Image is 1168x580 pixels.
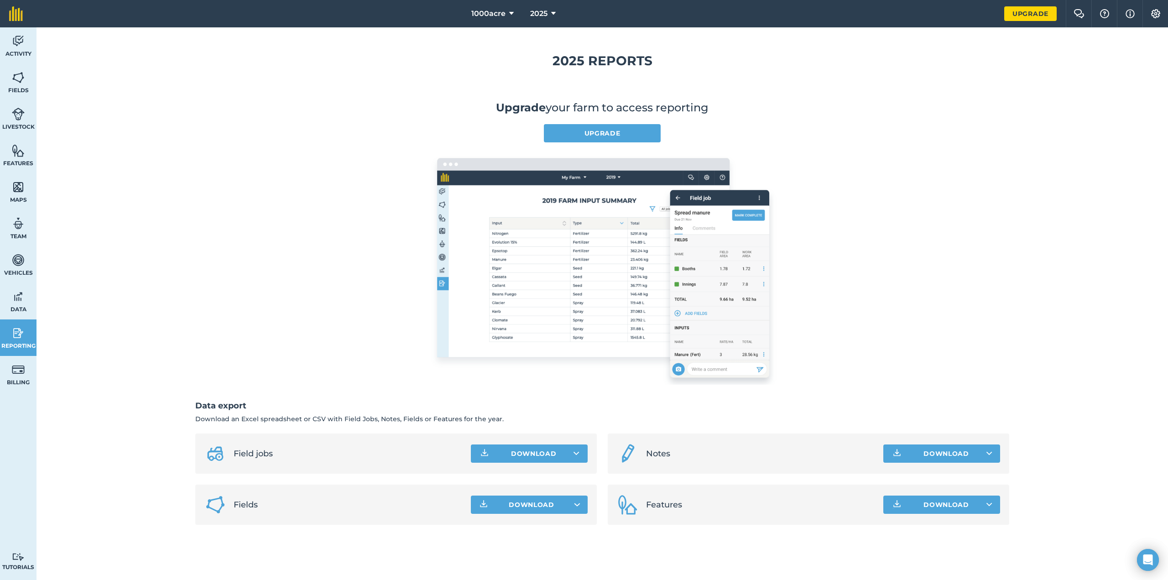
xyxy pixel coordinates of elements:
img: svg+xml;base64,PD94bWwgdmVyc2lvbj0iMS4wIiBlbmNvZGluZz0idXRmLTgiPz4KPCEtLSBHZW5lcmF0b3I6IEFkb2JlIE... [12,217,25,230]
button: Download [471,444,588,463]
img: Features icon [617,494,639,516]
img: Two speech bubbles overlapping with the left bubble in the forefront [1074,9,1085,18]
img: svg+xml;base64,PD94bWwgdmVyc2lvbj0iMS4wIiBlbmNvZGluZz0idXRmLTgiPz4KPCEtLSBHZW5lcmF0b3I6IEFkb2JlIE... [12,34,25,48]
span: Notes [646,447,876,460]
img: svg+xml;base64,PHN2ZyB4bWxucz0iaHR0cDovL3d3dy53My5vcmcvMjAwMC9zdmciIHdpZHRoPSI1NiIgaGVpZ2h0PSI2MC... [12,144,25,157]
span: 1000acre [471,8,506,19]
img: svg+xml;base64,PD94bWwgdmVyc2lvbj0iMS4wIiBlbmNvZGluZz0idXRmLTgiPz4KPCEtLSBHZW5lcmF0b3I6IEFkb2JlIE... [12,253,25,267]
img: Download icon [479,448,490,459]
p: Download an Excel spreadsheet or CSV with Field Jobs, Notes, Fields or Features for the year. [195,414,1010,424]
img: fieldmargin Logo [9,6,23,21]
h2: Data export [195,399,1010,413]
img: svg+xml;base64,PHN2ZyB4bWxucz0iaHR0cDovL3d3dy53My5vcmcvMjAwMC9zdmciIHdpZHRoPSI1NiIgaGVpZ2h0PSI2MC... [12,180,25,194]
button: Download [883,496,1000,514]
img: Download icon [892,499,902,510]
a: Upgrade [496,101,546,114]
p: your farm to access reporting [195,100,1010,115]
img: svg+xml;base64,PHN2ZyB4bWxucz0iaHR0cDovL3d3dy53My5vcmcvMjAwMC9zdmciIHdpZHRoPSIxNyIgaGVpZ2h0PSIxNy... [1126,8,1135,19]
span: Download [509,500,554,509]
span: Fields [234,498,464,511]
span: Field jobs [234,447,464,460]
span: 2025 [530,8,547,19]
img: svg+xml;base64,PD94bWwgdmVyc2lvbj0iMS4wIiBlbmNvZGluZz0idXRmLTgiPz4KPCEtLSBHZW5lcmF0b3I6IEFkb2JlIE... [12,290,25,303]
button: Download [883,444,1000,463]
img: Fields icon [204,494,226,516]
img: svg+xml;base64,PD94bWwgdmVyc2lvbj0iMS4wIiBlbmNvZGluZz0idXRmLTgiPz4KPCEtLSBHZW5lcmF0b3I6IEFkb2JlIE... [12,107,25,121]
img: A question mark icon [1099,9,1110,18]
img: A cog icon [1150,9,1161,18]
img: svg+xml;base64,PD94bWwgdmVyc2lvbj0iMS4wIiBlbmNvZGluZz0idXRmLTgiPz4KPCEtLSBHZW5lcmF0b3I6IEFkb2JlIE... [12,326,25,340]
button: Download [471,496,588,514]
img: Download icon [892,448,902,459]
img: svg+xml;base64,PD94bWwgdmVyc2lvbj0iMS4wIiBlbmNvZGluZz0idXRmLTgiPz4KPCEtLSBHZW5lcmF0b3I6IEFkb2JlIE... [12,553,25,561]
div: Open Intercom Messenger [1137,549,1159,571]
a: Upgrade [544,124,661,142]
a: Upgrade [1004,6,1057,21]
h1: 2025 Reports [51,51,1153,71]
img: svg+xml;base64,PD94bWwgdmVyc2lvbj0iMS4wIiBlbmNvZGluZz0idXRmLTgiPz4KPCEtLSBHZW5lcmF0b3I6IEFkb2JlIE... [12,363,25,376]
img: svg+xml;base64,PD94bWwgdmVyc2lvbj0iMS4wIiBlbmNvZGluZz0idXRmLTgiPz4KPCEtLSBHZW5lcmF0b3I6IEFkb2JlIE... [204,443,226,465]
img: svg+xml;base64,PHN2ZyB4bWxucz0iaHR0cDovL3d3dy53My5vcmcvMjAwMC9zdmciIHdpZHRoPSI1NiIgaGVpZ2h0PSI2MC... [12,71,25,84]
img: svg+xml;base64,PD94bWwgdmVyc2lvbj0iMS4wIiBlbmNvZGluZz0idXRmLTgiPz4KPCEtLSBHZW5lcmF0b3I6IEFkb2JlIE... [617,443,639,465]
span: Features [646,498,876,511]
img: Screenshot of reporting in fieldmargin [427,152,777,385]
